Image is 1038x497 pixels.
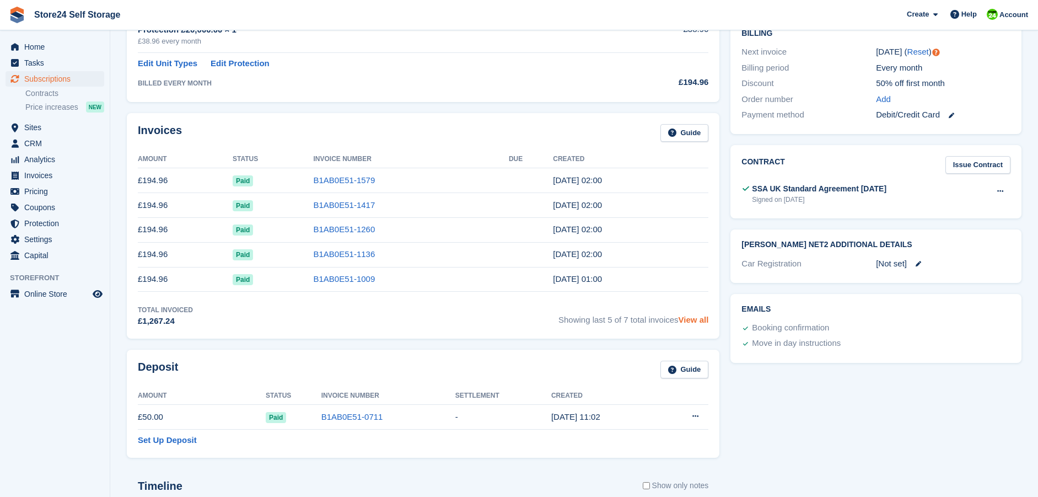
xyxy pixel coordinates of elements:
[91,287,104,301] a: Preview store
[741,93,876,106] div: Order number
[211,57,270,70] a: Edit Protection
[876,62,1010,74] div: Every month
[553,151,708,168] th: Created
[455,387,551,405] th: Settlement
[138,217,233,242] td: £194.96
[321,412,383,421] a: B1AB0E51-0711
[987,9,998,20] img: Robert Sears
[945,156,1010,174] a: Issue Contract
[6,136,104,151] a: menu
[24,168,90,183] span: Invoices
[314,151,509,168] th: Invoice Number
[741,109,876,121] div: Payment method
[741,62,876,74] div: Billing period
[321,387,455,405] th: Invoice Number
[138,151,233,168] th: Amount
[629,76,708,89] div: £194.96
[551,387,658,405] th: Created
[752,322,829,335] div: Booking confirmation
[741,258,876,270] div: Car Registration
[876,109,1010,121] div: Debit/Credit Card
[266,412,286,423] span: Paid
[999,9,1028,20] span: Account
[24,200,90,215] span: Coupons
[876,77,1010,90] div: 50% off first month
[138,267,233,292] td: £194.96
[24,232,90,247] span: Settings
[138,242,233,267] td: £194.96
[314,200,375,210] a: B1AB0E51-1417
[6,152,104,167] a: menu
[6,184,104,199] a: menu
[86,101,104,113] div: NEW
[138,305,193,315] div: Total Invoiced
[931,47,941,57] div: Tooltip anchor
[233,200,253,211] span: Paid
[24,152,90,167] span: Analytics
[553,249,602,259] time: 2025-04-25 01:00:46 UTC
[6,55,104,71] a: menu
[6,39,104,55] a: menu
[752,183,886,195] div: SSA UK Standard Agreement [DATE]
[25,102,78,113] span: Price increases
[25,88,104,99] a: Contracts
[24,120,90,135] span: Sites
[553,200,602,210] time: 2025-06-25 01:00:45 UTC
[643,480,650,491] input: Show only notes
[752,195,886,205] div: Signed on [DATE]
[233,225,253,236] span: Paid
[314,249,375,259] a: B1AB0E51-1136
[876,258,1010,270] div: [Not set]
[138,78,629,88] div: BILLED EVERY MONTH
[558,305,708,328] span: Showing last 5 of 7 total invoices
[455,405,551,430] td: -
[266,387,321,405] th: Status
[24,248,90,263] span: Capital
[24,136,90,151] span: CRM
[6,232,104,247] a: menu
[553,175,602,185] time: 2025-07-25 01:00:37 UTC
[24,216,90,231] span: Protection
[24,71,90,87] span: Subscriptions
[961,9,977,20] span: Help
[643,480,709,491] label: Show only notes
[6,286,104,302] a: menu
[6,168,104,183] a: menu
[660,124,709,142] a: Guide
[876,93,891,106] a: Add
[138,57,197,70] a: Edit Unit Types
[6,216,104,231] a: menu
[233,274,253,285] span: Paid
[24,184,90,199] span: Pricing
[138,405,266,430] td: £50.00
[138,361,178,379] h2: Deposit
[25,101,104,113] a: Price increases NEW
[233,175,253,186] span: Paid
[6,71,104,87] a: menu
[6,120,104,135] a: menu
[138,315,193,328] div: £1,267.24
[138,124,182,142] h2: Invoices
[9,7,25,23] img: stora-icon-8386f47178a22dfd0bd8f6a31ec36ba5ce8667c1dd55bd0f319d3a0aa187defe.svg
[741,305,1010,314] h2: Emails
[553,274,602,284] time: 2025-03-25 01:00:04 UTC
[314,175,375,185] a: B1AB0E51-1579
[741,46,876,58] div: Next invoice
[24,286,90,302] span: Online Store
[741,77,876,90] div: Discount
[138,168,233,193] td: £194.96
[876,46,1010,58] div: [DATE] ( )
[509,151,553,168] th: Due
[907,9,929,20] span: Create
[24,55,90,71] span: Tasks
[138,434,197,447] a: Set Up Deposit
[741,241,1010,249] h2: [PERSON_NAME] Net2 Additional Details
[233,249,253,260] span: Paid
[138,193,233,218] td: £194.96
[138,387,266,405] th: Amount
[6,248,104,263] a: menu
[741,27,1010,38] h2: Billing
[551,412,600,421] time: 2025-01-10 11:02:14 UTC
[24,39,90,55] span: Home
[741,156,785,174] h2: Contract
